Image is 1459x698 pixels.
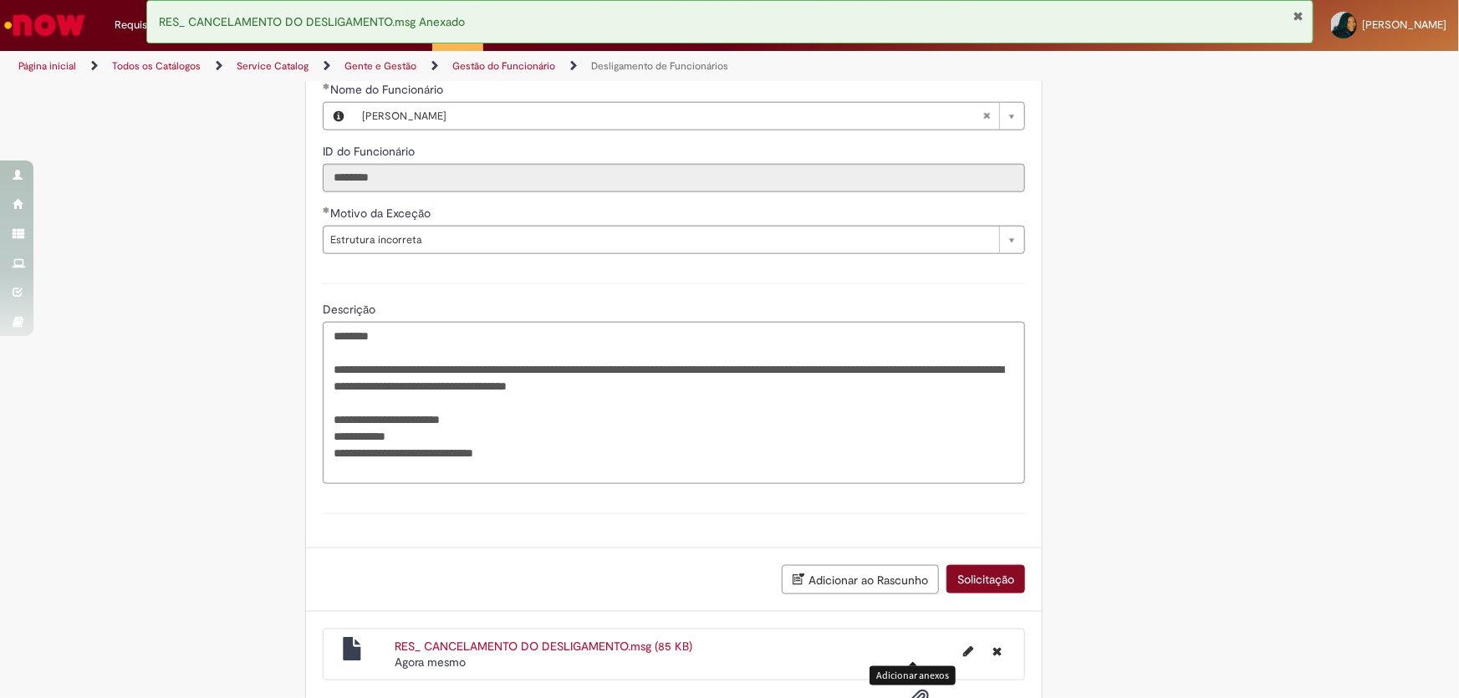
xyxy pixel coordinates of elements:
img: ServiceNow [2,8,88,42]
button: Adicionar ao Rascunho [782,565,939,594]
abbr: Limpar campo Nome do Funcionário [974,103,999,130]
time: 29/09/2025 12:02:43 [395,655,466,670]
span: Descrição [323,302,379,317]
span: Obrigatório Preenchido [323,83,330,89]
button: Nome do Funcionário, Visualizar este registro Dandara Sousa Dos Santos [324,103,354,130]
textarea: Descrição [323,322,1025,484]
button: Fechar Notificação [1293,9,1304,23]
span: Somente leitura - ID do Funcionário [323,144,418,159]
a: [PERSON_NAME]Limpar campo Nome do Funcionário [354,103,1024,130]
a: Gente e Gestão [344,59,416,73]
a: Service Catalog [237,59,309,73]
div: Adicionar anexos [870,666,956,685]
button: Editar nome de arquivo RES_ CANCELAMENTO DO DESLIGAMENTO.msg [953,638,983,665]
span: Obrigatório Preenchido [323,206,330,213]
a: Desligamento de Funcionários [591,59,728,73]
span: RES_ CANCELAMENTO DO DESLIGAMENTO.msg Anexado [160,14,466,29]
a: RES_ CANCELAMENTO DO DESLIGAMENTO.msg (85 KB) [395,639,692,654]
a: Gestão do Funcionário [452,59,555,73]
a: Todos os Catálogos [112,59,201,73]
label: Somente leitura - ID do Funcionário [323,143,418,160]
span: [PERSON_NAME] [1362,18,1446,32]
ul: Trilhas de página [13,51,960,82]
a: Página inicial [18,59,76,73]
button: Solicitação [946,565,1025,594]
span: Nome do Funcionário [330,82,446,97]
span: Requisições [115,17,173,33]
span: Motivo da Exceção [330,206,434,221]
span: Agora mesmo [395,655,466,670]
span: [PERSON_NAME] [362,103,982,130]
button: Excluir RES_ CANCELAMENTO DO DESLIGAMENTO.msg [982,638,1012,665]
span: Estrutura incorreta [330,227,991,253]
input: ID do Funcionário [323,164,1025,192]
